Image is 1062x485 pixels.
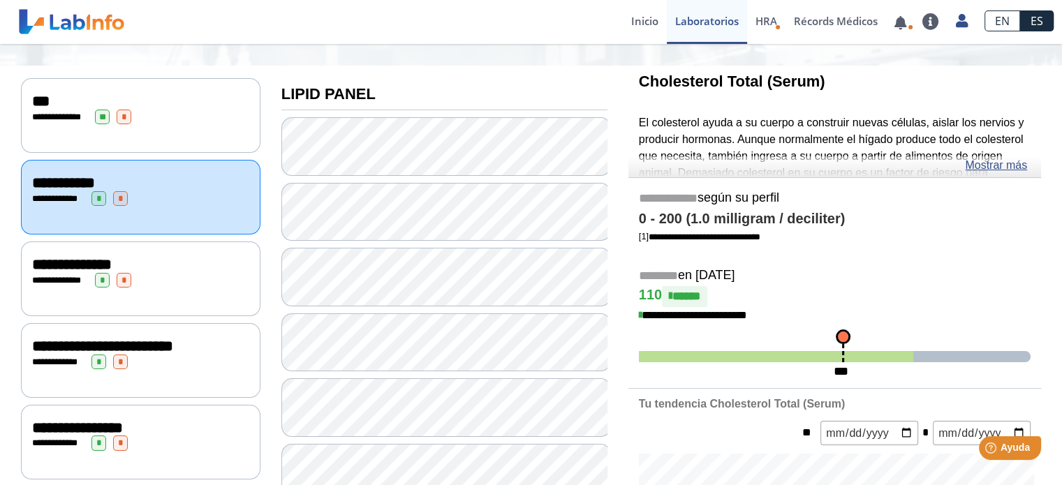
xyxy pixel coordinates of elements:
input: mm/dd/yyyy [933,421,1031,445]
input: mm/dd/yyyy [820,421,918,445]
b: Cholesterol Total (Serum) [639,73,825,90]
h5: según su perfil [639,191,1031,207]
a: [1] [639,231,760,241]
span: HRA [755,14,777,28]
a: Mostrar más [965,157,1027,174]
h4: 110 [639,286,1031,307]
a: EN [984,10,1020,31]
h4: 0 - 200 (1.0 milligram / deciliter) [639,211,1031,227]
b: Tu tendencia Cholesterol Total (Serum) [639,398,845,410]
p: El colesterol ayuda a su cuerpo a construir nuevas células, aislar los nervios y producir hormona... [639,114,1031,264]
a: ES [1020,10,1054,31]
b: LIPID PANEL [281,85,376,103]
h5: en [DATE] [639,268,1031,284]
iframe: Help widget launcher [938,431,1047,470]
